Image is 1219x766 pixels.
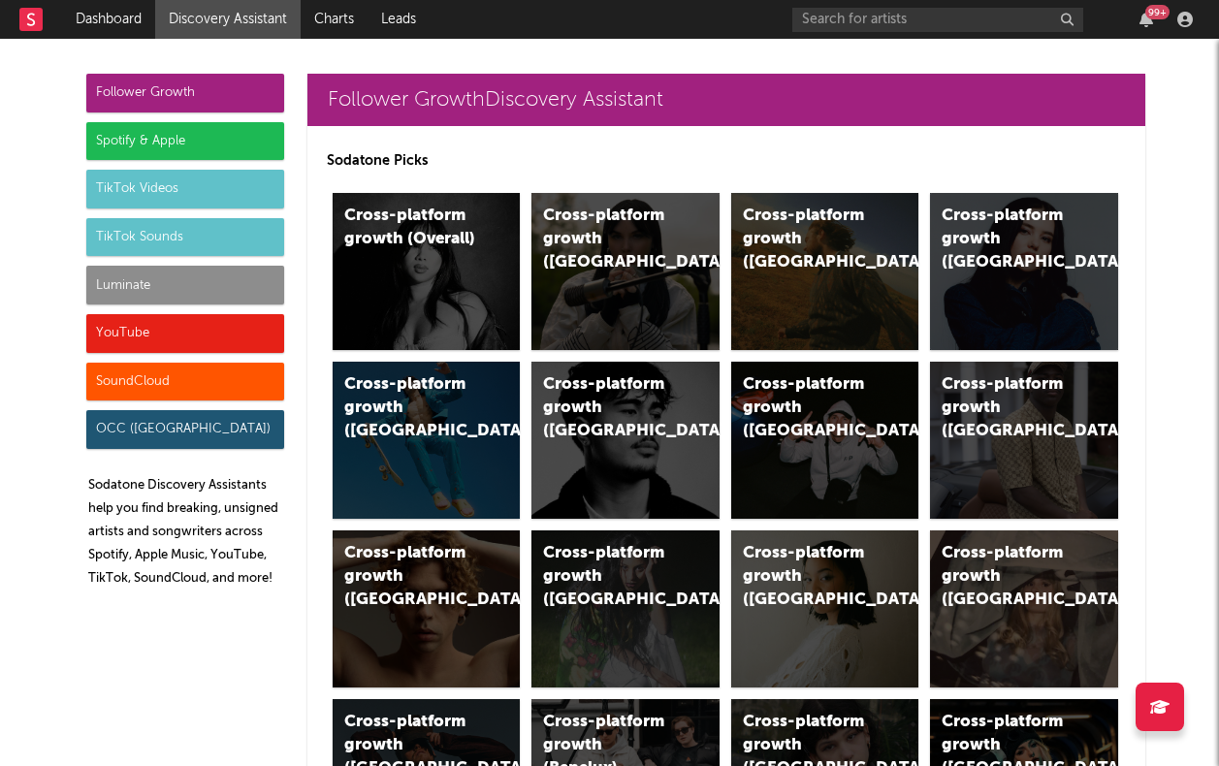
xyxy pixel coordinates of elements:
[86,410,284,449] div: OCC ([GEOGRAPHIC_DATA])
[86,314,284,353] div: YouTube
[543,205,675,274] div: Cross-platform growth ([GEOGRAPHIC_DATA])
[86,170,284,208] div: TikTok Videos
[333,193,521,350] a: Cross-platform growth (Overall)
[307,74,1145,126] a: Follower GrowthDiscovery Assistant
[86,266,284,304] div: Luminate
[930,193,1118,350] a: Cross-platform growth ([GEOGRAPHIC_DATA])
[333,362,521,519] a: Cross-platform growth ([GEOGRAPHIC_DATA])
[731,193,919,350] a: Cross-platform growth ([GEOGRAPHIC_DATA])
[344,542,476,612] div: Cross-platform growth ([GEOGRAPHIC_DATA])
[930,530,1118,687] a: Cross-platform growth ([GEOGRAPHIC_DATA])
[942,373,1074,443] div: Cross-platform growth ([GEOGRAPHIC_DATA])
[344,373,476,443] div: Cross-platform growth ([GEOGRAPHIC_DATA])
[1145,5,1170,19] div: 99 +
[743,373,875,443] div: Cross-platform growth ([GEOGRAPHIC_DATA]/GSA)
[86,74,284,112] div: Follower Growth
[1139,12,1153,27] button: 99+
[86,363,284,401] div: SoundCloud
[942,542,1074,612] div: Cross-platform growth ([GEOGRAPHIC_DATA])
[86,122,284,161] div: Spotify & Apple
[543,373,675,443] div: Cross-platform growth ([GEOGRAPHIC_DATA])
[333,530,521,687] a: Cross-platform growth ([GEOGRAPHIC_DATA])
[731,530,919,687] a: Cross-platform growth ([GEOGRAPHIC_DATA])
[88,474,284,590] p: Sodatone Discovery Assistants help you find breaking, unsigned artists and songwriters across Spo...
[531,362,720,519] a: Cross-platform growth ([GEOGRAPHIC_DATA])
[942,205,1074,274] div: Cross-platform growth ([GEOGRAPHIC_DATA])
[344,205,476,251] div: Cross-platform growth (Overall)
[743,205,875,274] div: Cross-platform growth ([GEOGRAPHIC_DATA])
[327,149,1126,173] p: Sodatone Picks
[930,362,1118,519] a: Cross-platform growth ([GEOGRAPHIC_DATA])
[543,542,675,612] div: Cross-platform growth ([GEOGRAPHIC_DATA])
[531,193,720,350] a: Cross-platform growth ([GEOGRAPHIC_DATA])
[86,218,284,257] div: TikTok Sounds
[731,362,919,519] a: Cross-platform growth ([GEOGRAPHIC_DATA]/GSA)
[531,530,720,687] a: Cross-platform growth ([GEOGRAPHIC_DATA])
[792,8,1083,32] input: Search for artists
[743,542,875,612] div: Cross-platform growth ([GEOGRAPHIC_DATA])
